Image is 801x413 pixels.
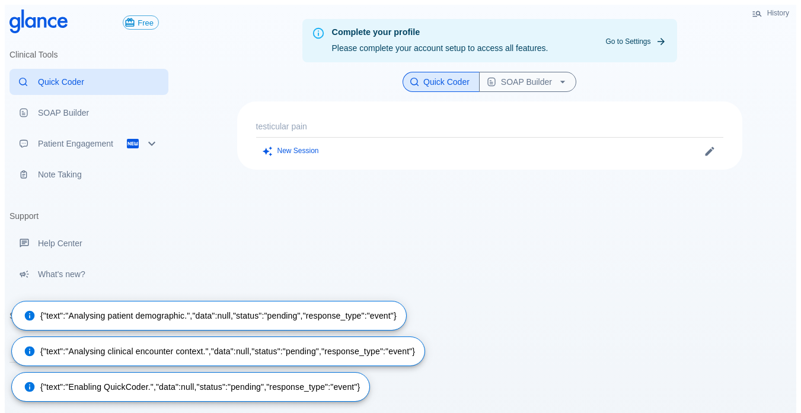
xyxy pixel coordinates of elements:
span: Free [133,18,158,27]
button: Free [123,15,159,30]
div: Patient Reports & Referrals [9,131,168,157]
div: Recent updates and feature releases [9,261,168,287]
p: What's new? [38,268,159,280]
a: Get help from our support team [9,230,168,256]
li: Settings [9,301,168,330]
a: Click to view or change your subscription [123,15,168,30]
a: Go to Settings [598,33,672,50]
a: Advanced note-taking [9,161,168,188]
p: Quick Coder [38,76,159,88]
div: Please complete your account setup to access all features. [332,23,548,59]
a: Moramiz: Find ICD10AM codes instantly [9,69,168,95]
div: Complete your profile [332,26,548,39]
button: Edit [701,142,719,160]
div: {"text":"Analysing clinical encounter context.","data":null,"status":"pending","response_type":"e... [24,341,415,362]
div: {"text":"Analysing patient demographic.","data":null,"status":"pending","response_type":"event"} [24,305,397,326]
div: [PERSON_NAME]albustan polyclinic [9,367,168,408]
div: {"text":"Enabling QuickCoder.","data":null,"status":"pending","response_type":"event"} [24,376,360,398]
p: Note Taking [38,169,159,180]
button: Clears all inputs and results. [256,142,326,160]
button: History [746,5,796,22]
p: SOAP Builder [38,107,159,119]
li: Clinical Tools [9,40,168,69]
button: Quick Coder [403,72,480,93]
button: SOAP Builder [479,72,576,93]
p: Patient Engagement [38,138,126,150]
li: Support [9,202,168,230]
p: testicular pain [256,120,723,132]
p: Help Center [38,237,159,249]
a: Docugen: Compose a clinical documentation in seconds [9,100,168,126]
